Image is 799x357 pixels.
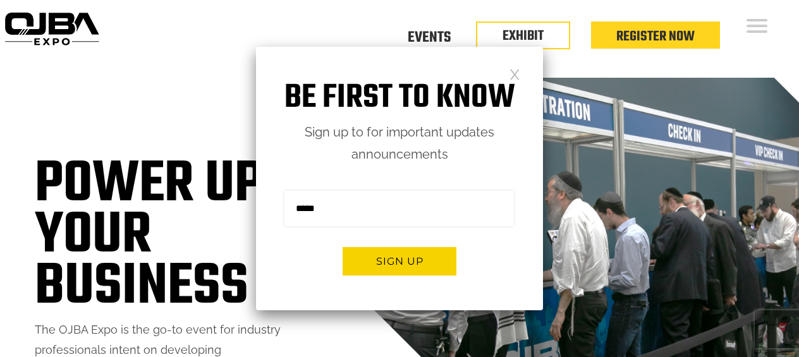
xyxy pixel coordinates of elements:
a: Close [509,68,520,79]
h1: Be first to know [256,78,543,118]
button: Sign up [343,247,456,275]
a: EXHIBIT [503,25,544,47]
h1: Power up your business [35,160,281,313]
a: Register Now [616,26,695,47]
p: Sign up to for important updates announcements [256,121,543,166]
